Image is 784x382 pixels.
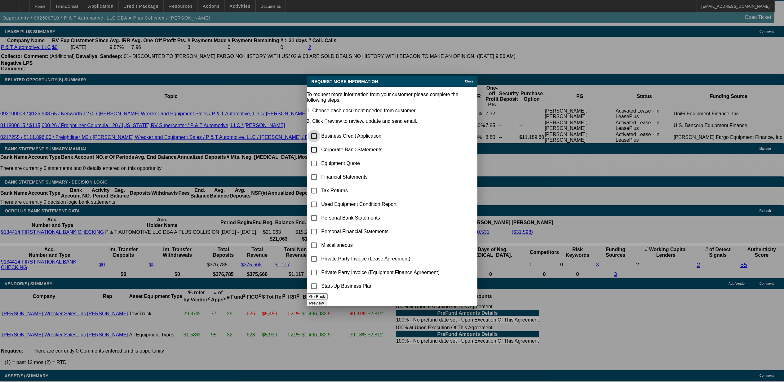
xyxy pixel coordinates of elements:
td: Corporate Bank Statements [321,143,440,156]
span: Request More Information [312,79,378,84]
td: Personal Bank Statements [321,211,440,224]
p: To request more information from your customer please complete the following steps: [307,92,477,103]
td: Private Party Invoice (Lease Agreement) [321,252,440,265]
button: Preview [307,300,326,306]
p: 1. Choose each document needed from customer. [307,108,477,113]
td: Tax Returns [321,184,440,197]
span: Close [465,80,473,83]
td: Equipment Quote [321,157,440,170]
button: Go Back [307,293,328,300]
td: Business Credit Application [321,130,440,143]
td: Private Party Invoice (Equipment Finance Agreement) [321,266,440,279]
td: Start-Up Business Plan [321,280,440,293]
td: Used Equipment Condition Report [321,198,440,211]
td: Financial Statements [321,171,440,184]
p: 2. Click Preview to review, update and send email. [307,118,477,124]
td: Miscellaneous [321,239,440,252]
td: Personal Financial Statements [321,225,440,238]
